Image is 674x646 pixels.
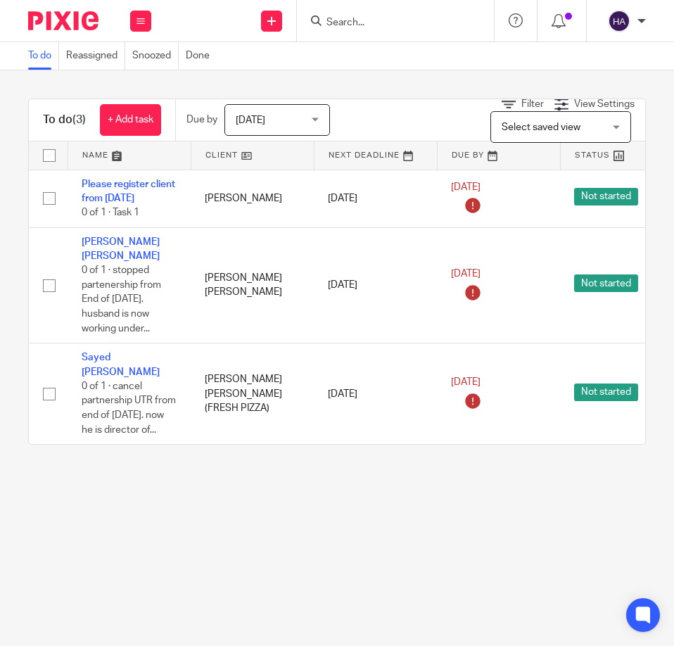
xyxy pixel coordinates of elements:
[314,227,437,343] td: [DATE]
[28,42,59,70] a: To do
[451,182,481,192] span: [DATE]
[186,113,217,127] p: Due by
[502,122,580,132] span: Select saved view
[451,378,481,388] span: [DATE]
[82,237,160,261] a: [PERSON_NAME] [PERSON_NAME]
[82,353,160,376] a: Sayed [PERSON_NAME]
[66,42,125,70] a: Reassigned
[82,381,176,435] span: 0 of 1 · cancel partnership UTR from end of [DATE]. now he is director of...
[82,208,139,217] span: 0 of 1 · Task 1
[314,170,437,227] td: [DATE]
[574,99,635,109] span: View Settings
[132,42,179,70] a: Snoozed
[100,104,161,136] a: + Add task
[186,42,217,70] a: Done
[191,227,314,343] td: [PERSON_NAME] [PERSON_NAME]
[236,115,265,125] span: [DATE]
[82,179,175,203] a: Please register client from [DATE]
[191,170,314,227] td: [PERSON_NAME]
[521,99,544,109] span: Filter
[574,274,638,292] span: Not started
[574,188,638,205] span: Not started
[82,266,161,334] span: 0 of 1 · stopped partenership from End of [DATE]. husband is now working under...
[574,384,638,401] span: Not started
[608,10,630,32] img: svg%3E
[314,343,437,444] td: [DATE]
[451,269,481,279] span: [DATE]
[72,114,86,125] span: (3)
[28,11,98,30] img: Pixie
[191,343,314,444] td: [PERSON_NAME] [PERSON_NAME] (FRESH PIZZA)
[325,17,452,30] input: Search
[43,113,86,127] h1: To do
